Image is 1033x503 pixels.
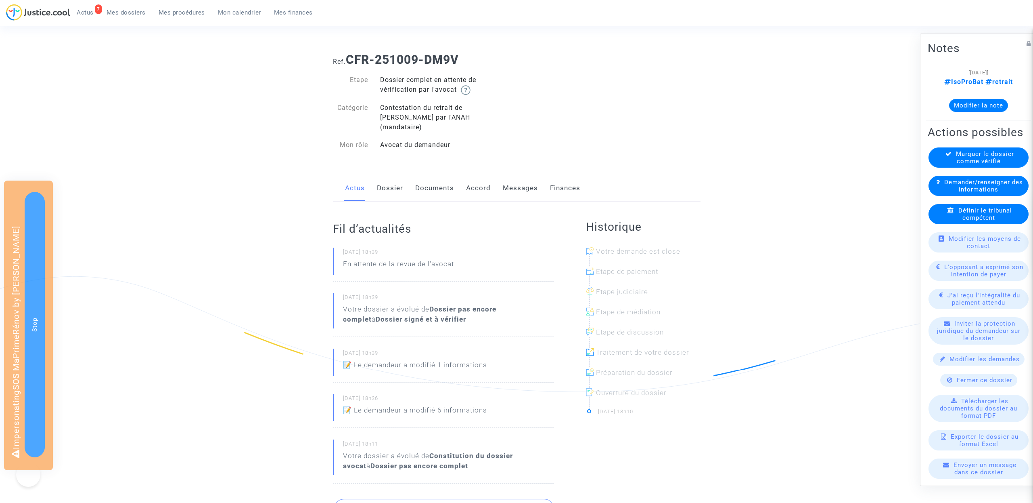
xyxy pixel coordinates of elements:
[343,360,487,374] p: 📝 Le demandeur a modifié 1 informations
[95,4,102,14] div: 7
[586,220,701,234] h2: Historique
[327,75,374,95] div: Etape
[968,69,989,75] span: [[DATE]]
[343,405,487,419] p: 📝 Le demandeur a modifié 6 informations
[466,175,491,202] a: Accord
[949,99,1008,112] button: Modifier la note
[954,461,1016,476] span: Envoyer un message dans ce dossier
[343,452,513,470] b: Constitution du dossier avocat
[327,103,374,132] div: Catégorie
[928,41,1029,55] h2: Notes
[218,9,261,16] span: Mon calendrier
[268,6,319,19] a: Mes finances
[944,263,1023,278] span: L'opposant a exprimé son intention de payer
[345,175,365,202] a: Actus
[377,175,403,202] a: Dossier
[937,320,1020,341] span: Inviter la protection juridique du demandeur sur le dossier
[949,355,1020,362] span: Modifier les demandes
[983,78,1013,85] span: retrait
[152,6,211,19] a: Mes procédures
[940,397,1017,419] span: Télécharger les documents du dossier au format PDF
[327,140,374,150] div: Mon rôle
[951,433,1018,447] span: Exporter le dossier au format Excel
[374,75,516,95] div: Dossier complet en attente de vérification par l'avocat
[343,294,554,304] small: [DATE] 18h39
[16,463,40,487] iframe: Help Scout Beacon - Open
[957,376,1012,383] span: Fermer ce dossier
[947,291,1020,306] span: J'ai reçu l'intégralité du paiement attendu
[949,235,1021,249] span: Modifier les moyens de contact
[25,192,45,457] button: Stop
[333,222,554,236] h2: Fil d’actualités
[503,175,538,202] a: Messages
[415,175,454,202] a: Documents
[4,181,53,470] div: Impersonating
[928,125,1029,139] h2: Actions possibles
[376,315,466,323] b: Dossier signé et à vérifier
[343,248,554,259] small: [DATE] 18h39
[31,318,38,332] span: Stop
[6,4,70,21] img: jc-logo.svg
[333,58,346,65] span: Ref.
[958,206,1012,221] span: Définir le tribunal compétent
[374,103,516,132] div: Contestation du retrait de [PERSON_NAME] par l'ANAH (mandataire)
[956,150,1014,164] span: Marquer le dossier comme vérifié
[370,462,468,470] b: Dossier pas encore complet
[944,78,983,85] span: IsoProBat
[274,9,313,16] span: Mes finances
[343,259,454,273] p: En attente de la revue de l'avocat
[343,395,554,405] small: [DATE] 18h36
[461,85,470,95] img: help.svg
[550,175,580,202] a: Finances
[211,6,268,19] a: Mon calendrier
[346,53,459,67] b: CFR-251009-DM9V
[100,6,152,19] a: Mes dossiers
[944,178,1023,193] span: Demander/renseigner des informations
[343,349,554,360] small: [DATE] 18h39
[77,9,94,16] span: Actus
[107,9,146,16] span: Mes dossiers
[70,6,100,19] a: 7Actus
[596,247,680,255] span: Votre demande est close
[343,304,554,324] div: Votre dossier a évolué de à
[159,9,205,16] span: Mes procédures
[343,440,554,451] small: [DATE] 18h11
[374,140,516,150] div: Avocat du demandeur
[343,451,554,471] div: Votre dossier a évolué de à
